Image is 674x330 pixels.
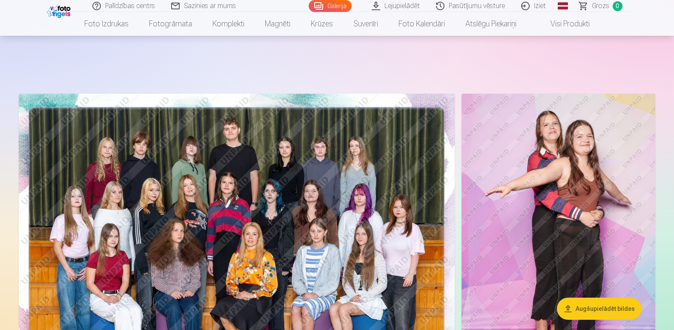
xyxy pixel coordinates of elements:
button: Augšupielādēt bildes [557,298,642,320]
span: Grozs [592,1,609,11]
a: Suvenīri [343,12,388,36]
a: Foto kalendāri [388,12,455,36]
a: Magnēti [255,12,301,36]
img: /fa1 [47,3,73,18]
a: Fotogrāmata [139,12,202,36]
a: Komplekti [202,12,255,36]
a: Foto izdrukas [74,12,139,36]
a: Atslēgu piekariņi [455,12,527,36]
span: 0 [613,1,622,11]
a: Krūzes [301,12,343,36]
a: Visi produkti [527,12,600,36]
